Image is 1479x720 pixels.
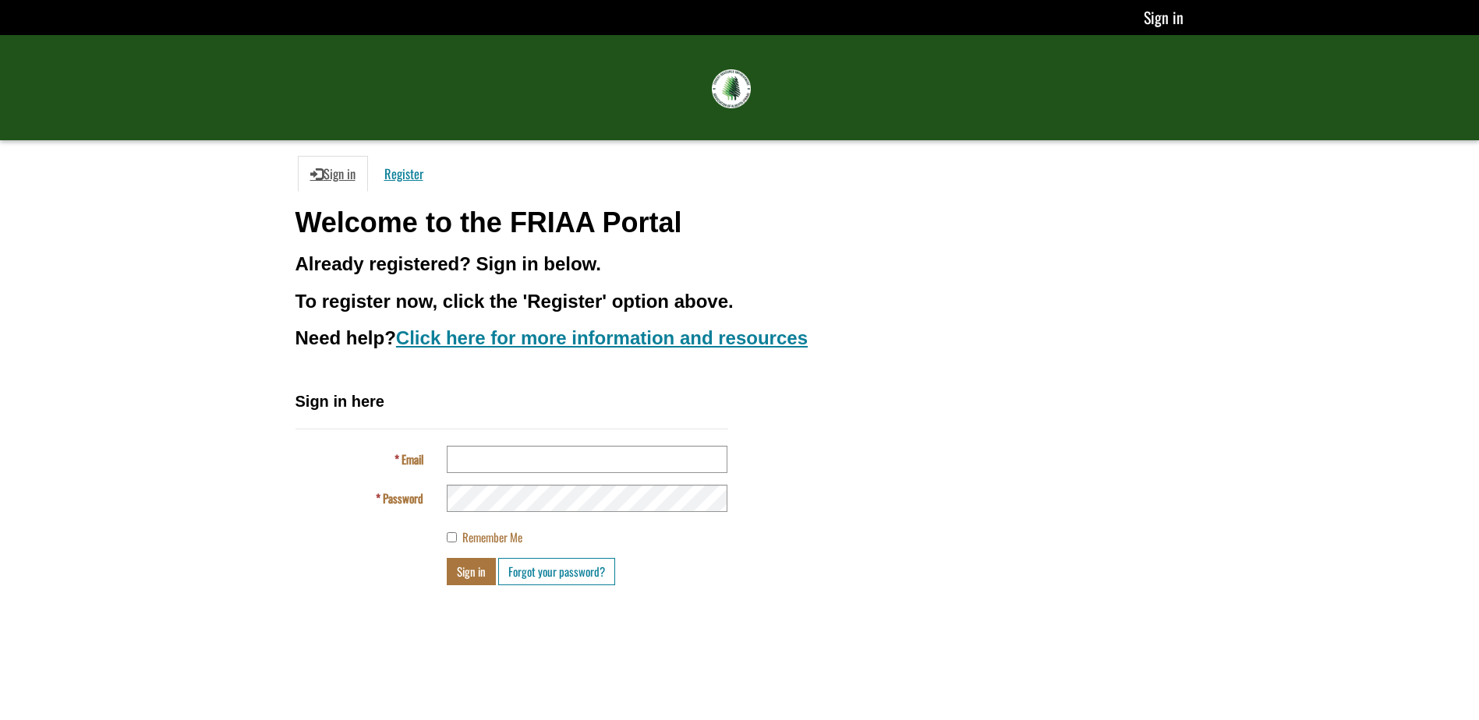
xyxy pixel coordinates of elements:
a: Register [372,156,436,192]
h3: Need help? [295,328,1184,348]
a: Sign in [1144,5,1184,29]
h3: Already registered? Sign in below. [295,254,1184,274]
span: Sign in here [295,393,384,410]
a: Forgot your password? [498,558,615,585]
span: Email [402,450,423,468]
img: FRIAA Submissions Portal [712,69,751,108]
a: Sign in [298,156,368,192]
button: Sign in [447,558,496,585]
span: Remember Me [462,528,522,545]
span: Password [383,489,423,506]
a: Click here for more information and resources [396,327,808,348]
h1: Welcome to the FRIAA Portal [295,207,1184,238]
input: Remember Me [447,532,457,542]
h3: To register now, click the 'Register' option above. [295,291,1184,312]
